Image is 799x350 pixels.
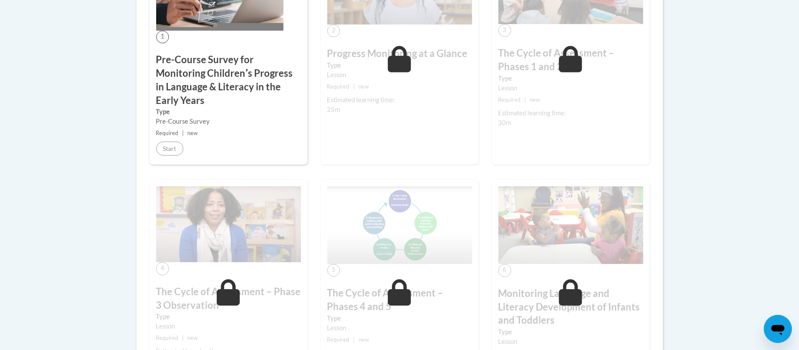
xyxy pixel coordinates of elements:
div: Pre-Course Survey [156,117,301,126]
div: Estimated learning time: [498,108,643,118]
span: Required [498,96,521,103]
span: new [187,130,198,136]
span: Required [327,336,350,343]
span: 3 [498,24,511,37]
div: Estimated learning time: [327,95,472,105]
label: Type [498,327,643,337]
div: Lesson [327,70,472,80]
label: Type [156,107,301,117]
span: 4 [156,262,169,275]
span: 1 [156,31,169,43]
label: Type [327,61,472,70]
span: 25m [327,106,340,113]
span: new [358,83,369,90]
label: Type [327,314,472,323]
span: | [524,96,526,103]
span: Required [327,83,350,90]
span: new [358,336,369,343]
span: 30m [498,119,512,126]
span: | [182,130,184,136]
span: Required [156,335,179,341]
iframe: Button to launch messaging window [764,315,792,343]
label: Type [498,74,643,83]
h3: Progress Monitoring at a Glance [327,47,472,61]
img: Course Image [327,186,472,264]
h3: Monitoring Language and Literacy Development of Infants and Toddlers [498,287,643,327]
h3: The Cycle of Assessment – Phases 4 and 5 [327,286,472,314]
span: Required [156,130,179,136]
h3: The Cycle of Assessment – Phase 3 Observation [156,285,301,312]
span: new [187,335,198,341]
span: 5 [327,264,340,277]
span: | [353,336,355,343]
span: | [182,335,184,341]
div: Lesson [498,337,643,346]
button: Start [156,142,183,156]
span: 6 [498,264,511,277]
span: | [353,83,355,90]
div: Lesson [156,321,301,331]
span: 2 [327,25,340,37]
div: Lesson [498,83,643,93]
img: Course Image [498,186,643,264]
div: Lesson [327,323,472,333]
h3: The Cycle of Assessment – Phases 1 and 2 [498,46,643,74]
span: new [530,96,540,103]
img: Course Image [156,186,301,263]
label: Type [156,312,301,321]
h3: Pre-Course Survey for Monitoring Childrenʹs Progress in Language & Literacy in the Early Years [156,53,301,107]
